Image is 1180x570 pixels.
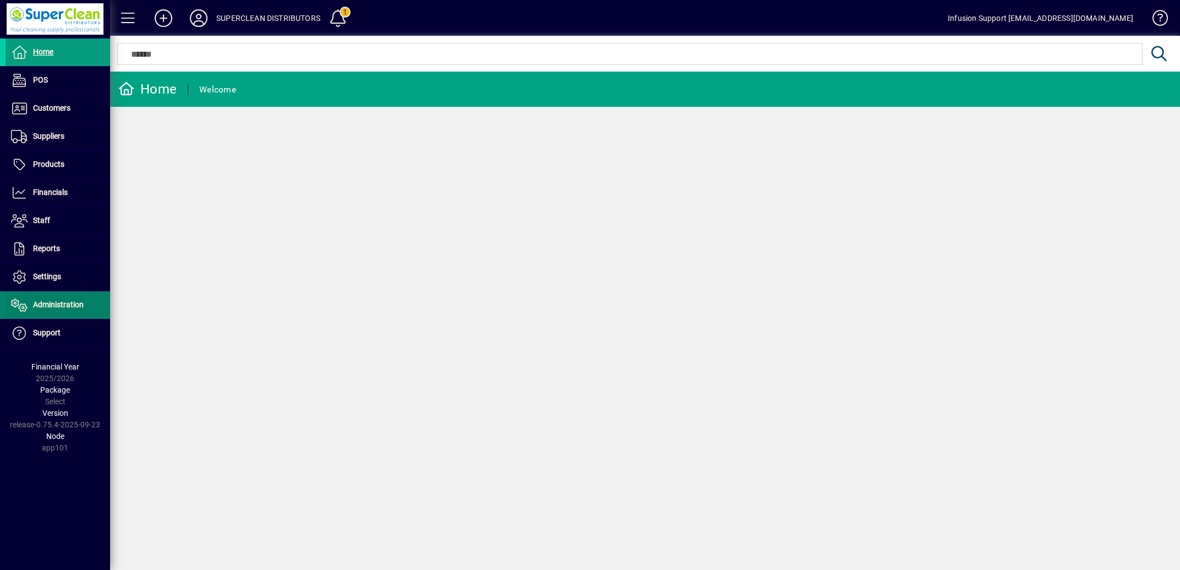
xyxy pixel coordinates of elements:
a: Knowledge Base [1144,2,1166,38]
span: Products [33,160,64,169]
a: Settings [6,263,110,291]
span: Home [33,47,53,56]
span: Package [40,386,70,394]
span: Node [46,432,64,441]
span: Version [42,409,68,417]
a: Customers [6,95,110,122]
a: POS [6,67,110,94]
span: POS [33,75,48,84]
button: Add [146,8,181,28]
a: Products [6,151,110,178]
a: Reports [6,235,110,263]
a: Administration [6,291,110,319]
div: SUPERCLEAN DISTRIBUTORS [216,9,320,27]
span: Settings [33,272,61,281]
a: Financials [6,179,110,207]
a: Staff [6,207,110,235]
a: Support [6,319,110,347]
a: Suppliers [6,123,110,150]
div: Infusion Support [EMAIL_ADDRESS][DOMAIN_NAME] [948,9,1133,27]
button: Profile [181,8,216,28]
div: Welcome [199,81,236,99]
span: Financials [33,188,68,197]
span: Administration [33,300,84,309]
span: Staff [33,216,50,225]
div: Home [118,80,177,98]
span: Support [33,328,61,337]
span: Suppliers [33,132,64,140]
span: Reports [33,244,60,253]
span: Financial Year [31,362,79,371]
span: Customers [33,104,70,112]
